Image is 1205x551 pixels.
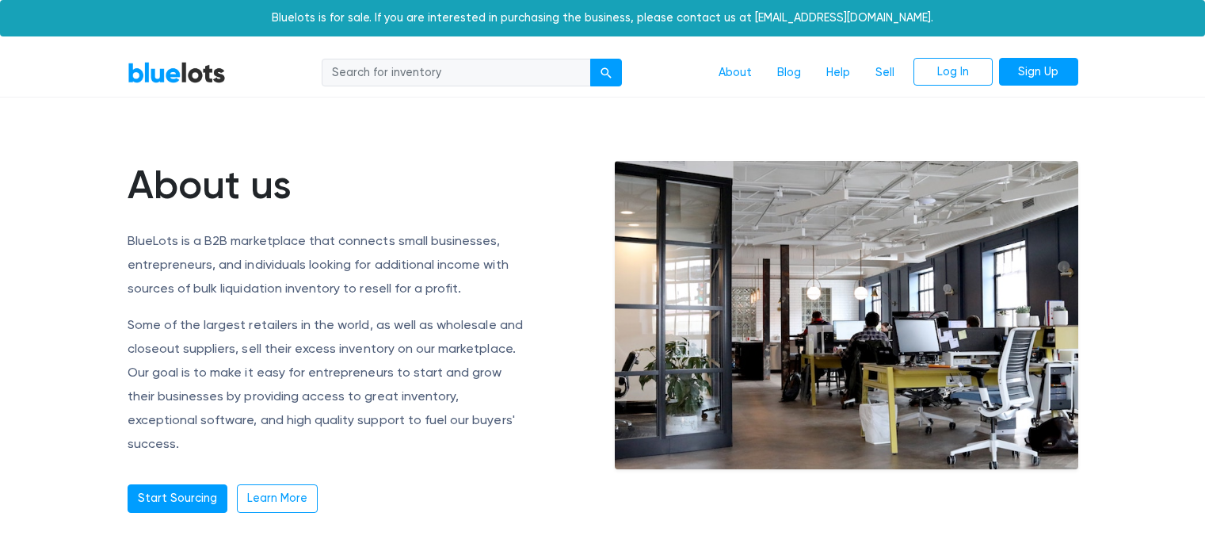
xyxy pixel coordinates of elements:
[615,161,1078,470] img: office-e6e871ac0602a9b363ffc73e1d17013cb30894adc08fbdb38787864bb9a1d2fe.jpg
[128,313,528,456] p: Some of the largest retailers in the world, as well as wholesale and closeout suppliers, sell the...
[999,58,1078,86] a: Sign Up
[706,58,765,88] a: About
[128,161,528,209] h1: About us
[863,58,907,88] a: Sell
[128,229,528,300] p: BlueLots is a B2B marketplace that connects small businesses, entrepreneurs, and individuals look...
[128,484,227,513] a: Start Sourcing
[322,59,591,87] input: Search for inventory
[765,58,814,88] a: Blog
[814,58,863,88] a: Help
[128,61,226,84] a: BlueLots
[237,484,318,513] a: Learn More
[913,58,993,86] a: Log In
